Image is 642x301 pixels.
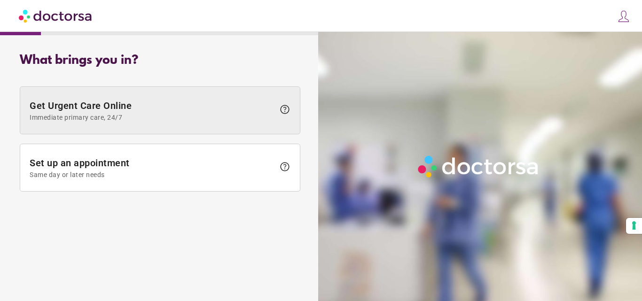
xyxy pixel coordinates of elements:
span: help [279,161,290,172]
span: help [279,104,290,115]
img: Doctorsa.com [19,5,93,26]
span: Same day or later needs [30,171,274,178]
div: What brings you in? [20,54,300,68]
img: icons8-customer-100.png [617,10,630,23]
button: Your consent preferences for tracking technologies [626,218,642,234]
span: Immediate primary care, 24/7 [30,114,274,121]
img: Logo-Doctorsa-trans-White-partial-flat.png [415,152,543,181]
span: Get Urgent Care Online [30,100,274,121]
span: Set up an appointment [30,157,274,178]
